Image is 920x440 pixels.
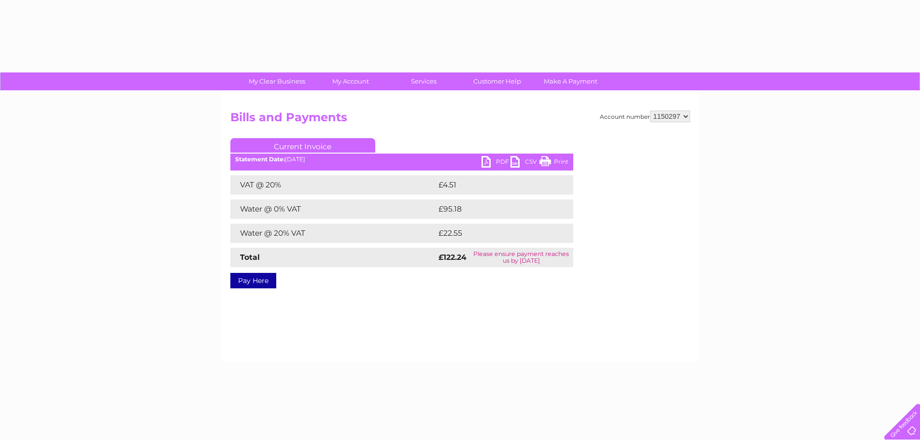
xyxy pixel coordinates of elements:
h2: Bills and Payments [230,111,690,129]
a: My Clear Business [237,72,317,90]
td: £4.51 [436,175,549,195]
td: VAT @ 20% [230,175,436,195]
td: Water @ 0% VAT [230,199,436,219]
a: Current Invoice [230,138,375,153]
td: £22.55 [436,224,553,243]
div: Account number [600,111,690,122]
td: £95.18 [436,199,553,219]
td: Water @ 20% VAT [230,224,436,243]
a: My Account [311,72,390,90]
a: Make A Payment [531,72,610,90]
div: [DATE] [230,156,573,163]
td: Please ensure payment reaches us by [DATE] [469,248,573,267]
a: Services [384,72,464,90]
b: Statement Date: [235,156,285,163]
strong: £122.24 [439,253,467,262]
a: Pay Here [230,273,276,288]
strong: Total [240,253,260,262]
a: PDF [481,156,510,170]
a: CSV [510,156,539,170]
a: Customer Help [457,72,537,90]
a: Print [539,156,568,170]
